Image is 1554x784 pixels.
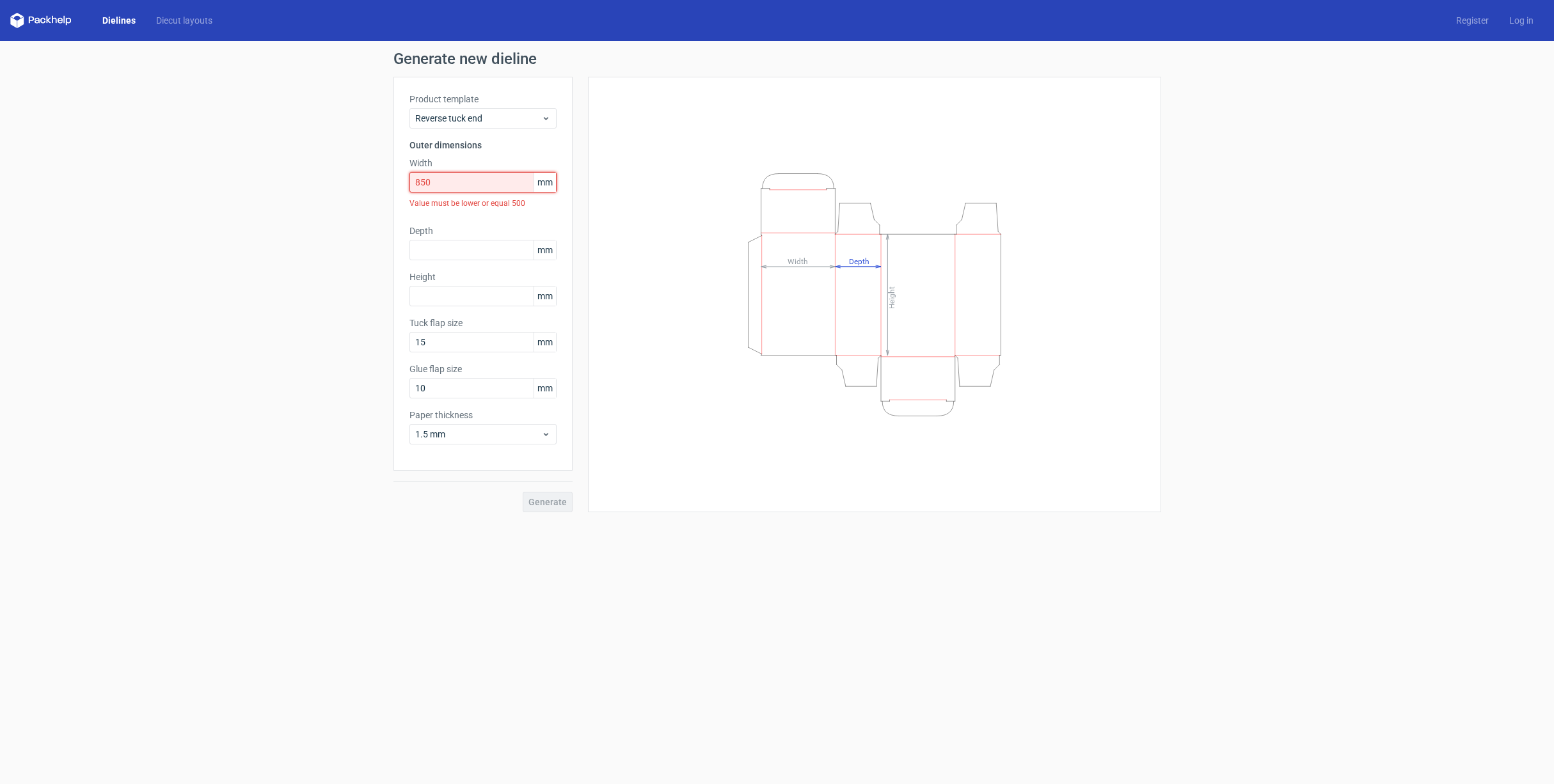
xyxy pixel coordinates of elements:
h1: Generate new dieline [393,51,1161,67]
label: Glue flap size [409,363,557,375]
span: Reverse tuck end [415,112,541,125]
span: mm [534,333,556,352]
tspan: Width [787,256,807,265]
span: 1.5 mm [415,428,541,441]
label: Height [409,270,557,283]
span: mm [534,240,556,260]
tspan: Height [887,286,896,308]
span: mm [534,173,556,192]
span: mm [534,379,556,398]
label: Product template [409,93,557,106]
label: Depth [409,224,557,237]
label: Paper thickness [409,409,557,421]
a: Diecut layouts [146,14,223,27]
div: Value must be lower or equal 500 [409,192,557,214]
label: Width [409,157,557,169]
a: Log in [1499,14,1544,27]
a: Dielines [92,14,146,27]
a: Register [1446,14,1499,27]
h3: Outer dimensions [409,139,557,152]
label: Tuck flap size [409,317,557,329]
span: mm [534,286,556,306]
tspan: Depth [848,256,869,265]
